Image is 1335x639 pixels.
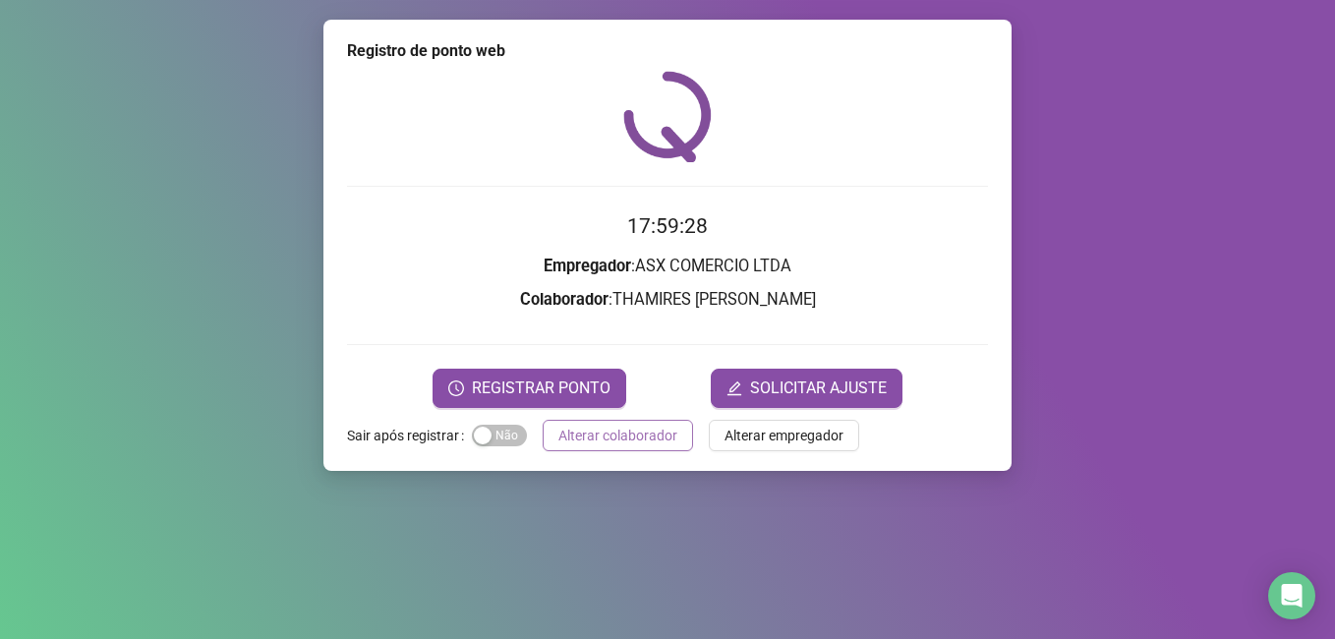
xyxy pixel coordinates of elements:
button: Alterar empregador [709,420,859,451]
span: clock-circle [448,380,464,396]
button: REGISTRAR PONTO [433,369,626,408]
strong: Empregador [544,257,631,275]
button: Alterar colaborador [543,420,693,451]
h3: : ASX COMERCIO LTDA [347,254,988,279]
span: edit [726,380,742,396]
button: editSOLICITAR AJUSTE [711,369,902,408]
div: Registro de ponto web [347,39,988,63]
span: SOLICITAR AJUSTE [750,377,887,400]
span: REGISTRAR PONTO [472,377,610,400]
div: Open Intercom Messenger [1268,572,1315,619]
img: QRPoint [623,71,712,162]
time: 17:59:28 [627,214,708,238]
strong: Colaborador [520,290,609,309]
h3: : THAMIRES [PERSON_NAME] [347,287,988,313]
label: Sair após registrar [347,420,472,451]
span: Alterar colaborador [558,425,677,446]
span: Alterar empregador [725,425,843,446]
